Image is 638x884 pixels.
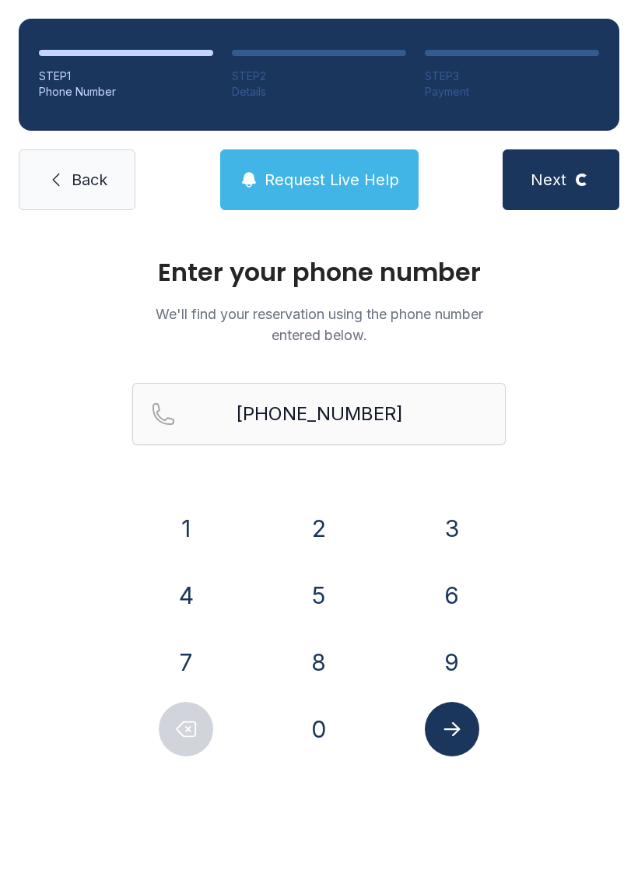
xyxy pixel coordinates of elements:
[132,260,506,285] h1: Enter your phone number
[39,68,213,84] div: STEP 1
[159,568,213,623] button: 4
[292,568,346,623] button: 5
[425,635,479,689] button: 9
[425,68,599,84] div: STEP 3
[425,568,479,623] button: 6
[159,635,213,689] button: 7
[292,635,346,689] button: 8
[39,84,213,100] div: Phone Number
[292,702,346,756] button: 0
[159,702,213,756] button: Delete number
[72,169,107,191] span: Back
[425,84,599,100] div: Payment
[132,383,506,445] input: Reservation phone number
[132,303,506,346] p: We'll find your reservation using the phone number entered below.
[232,68,406,84] div: STEP 2
[232,84,406,100] div: Details
[425,702,479,756] button: Submit lookup form
[425,501,479,556] button: 3
[265,169,399,191] span: Request Live Help
[159,501,213,556] button: 1
[531,169,566,191] span: Next
[292,501,346,556] button: 2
